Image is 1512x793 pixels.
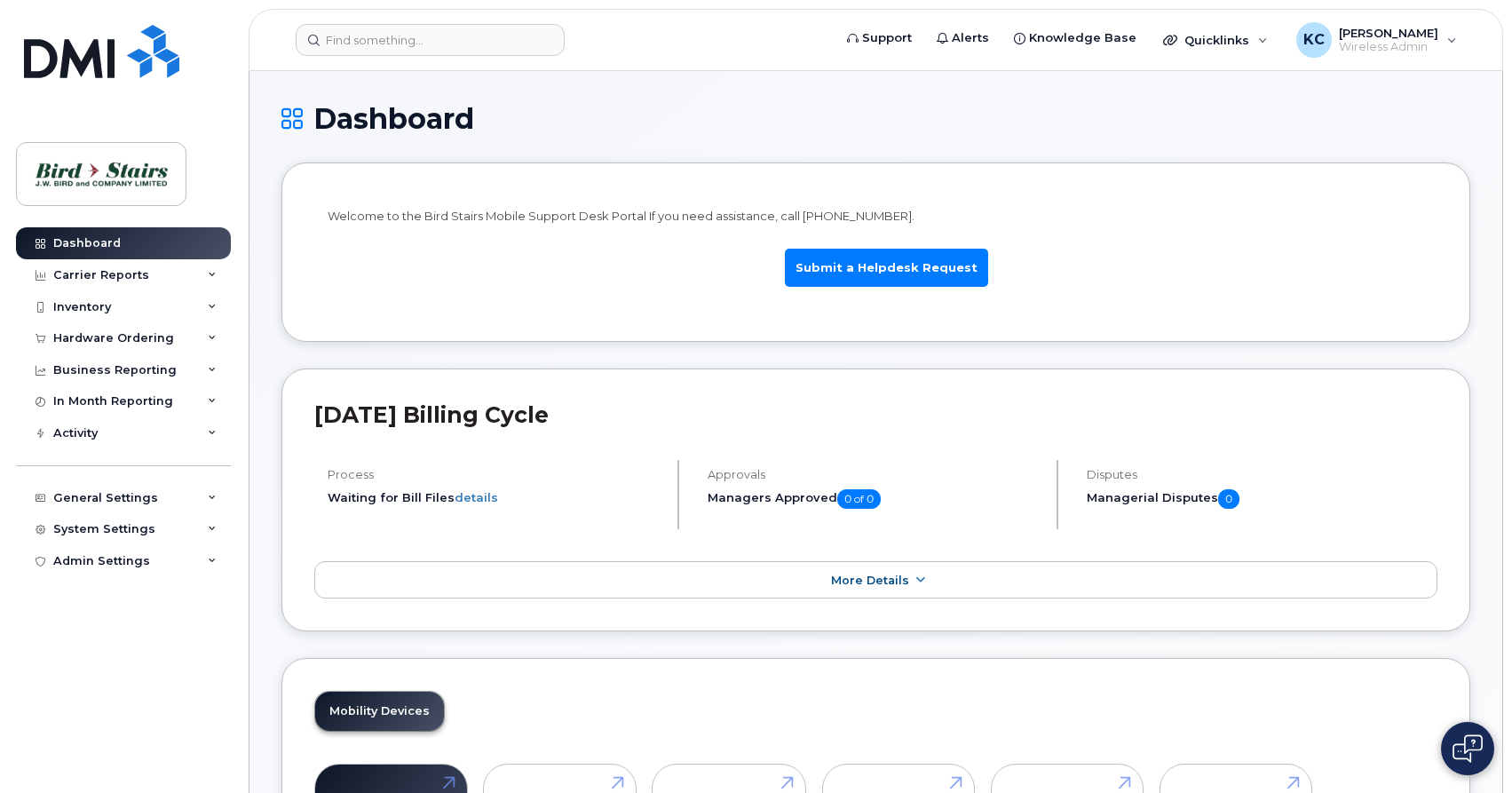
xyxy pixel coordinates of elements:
[831,574,909,587] span: More Details
[328,468,662,481] h4: Process
[1218,489,1239,509] span: 0
[1087,468,1437,481] h4: Disputes
[1087,489,1437,509] h5: Managerial Disputes
[708,468,1042,481] h4: Approvals
[328,208,1424,225] p: Welcome to the Bird Stairs Mobile Support Desk Portal If you need assistance, call [PHONE_NUMBER].
[837,489,881,509] span: 0 of 0
[314,401,1437,428] h2: [DATE] Billing Cycle
[328,489,662,506] li: Waiting for Bill Files
[708,489,1042,509] h5: Managers Approved
[1453,734,1483,763] img: Open chat
[785,249,988,287] a: Submit a Helpdesk Request
[315,692,444,731] a: Mobility Devices
[281,103,1470,134] h1: Dashboard
[455,490,498,504] a: details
